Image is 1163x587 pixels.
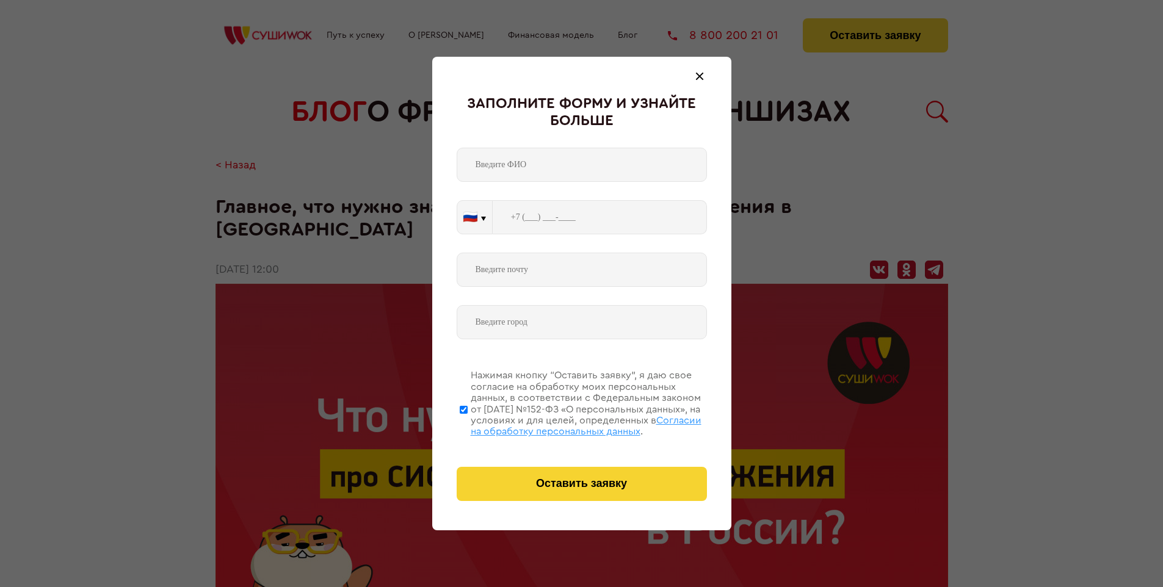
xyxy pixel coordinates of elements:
div: Заполните форму и узнайте больше [457,96,707,129]
input: +7 (___) ___-____ [493,200,707,234]
input: Введите ФИО [457,148,707,182]
span: Согласии на обработку персональных данных [471,416,701,436]
button: 🇷🇺 [457,201,492,234]
input: Введите город [457,305,707,339]
button: Оставить заявку [457,467,707,501]
input: Введите почту [457,253,707,287]
div: Нажимая кнопку “Оставить заявку”, я даю свое согласие на обработку моих персональных данных, в со... [471,370,707,437]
